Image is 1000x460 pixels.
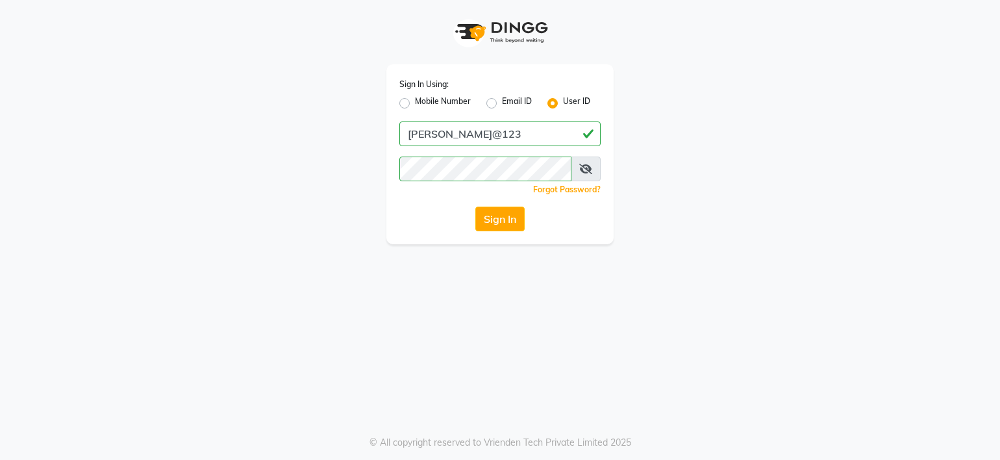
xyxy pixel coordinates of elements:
input: Username [399,121,601,146]
label: Email ID [502,96,532,111]
img: logo1.svg [448,13,552,51]
label: Sign In Using: [399,79,449,90]
input: Username [399,157,571,181]
button: Sign In [475,207,525,231]
label: User ID [563,96,590,111]
a: Forgot Password? [533,185,601,194]
label: Mobile Number [415,96,471,111]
